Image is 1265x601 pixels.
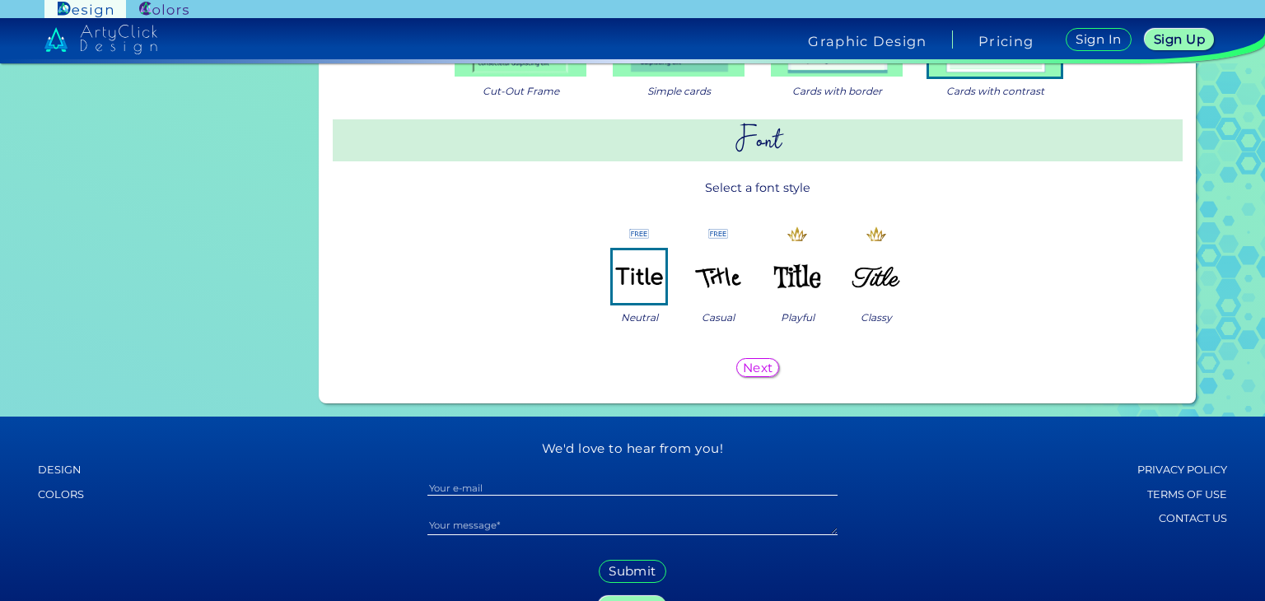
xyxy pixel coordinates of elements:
h5: Sign Up [1156,34,1202,45]
img: ex-mb-font-style-3.png [771,250,824,303]
p: Select a font style [333,173,1183,203]
span: Casual [702,310,735,325]
span: Cut-Out Frame [483,83,559,99]
img: ArtyClick Colors logo [139,2,189,17]
img: artyclick_design_logo_white_combined_path.svg [44,25,158,54]
h5: Sign In [1078,34,1119,45]
img: icon_premium_gold.svg [787,224,807,244]
img: ex-mb-font-style-4.png [850,250,903,303]
img: icon_free.svg [629,224,649,244]
img: ex-mb-font-style-1.png [613,250,665,303]
span: Cards with contrast [946,83,1044,99]
h5: We'd love to hear from you! [291,441,973,456]
h5: Next [745,362,772,374]
img: ex-mb-font-style-2.png [692,250,745,303]
img: icon_premium_gold.svg [866,224,886,244]
h5: Submit [611,566,654,577]
span: Playful [781,310,815,325]
a: Design [38,459,215,481]
img: icon_free.svg [708,224,728,244]
h4: Graphic Design [808,35,927,48]
span: Classy [861,310,892,325]
a: Terms of Use [1050,484,1227,505]
span: Cards with border [792,83,882,99]
a: Sign In [1069,29,1128,50]
span: Simple cards [647,83,711,99]
a: Colors [38,484,215,505]
input: Your e-mail [427,480,838,496]
a: Privacy policy [1050,459,1227,481]
a: Sign Up [1148,30,1211,49]
a: Contact Us [1050,508,1227,529]
a: Pricing [978,35,1034,48]
span: Neutral [621,310,658,325]
h2: Font [333,119,1183,161]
